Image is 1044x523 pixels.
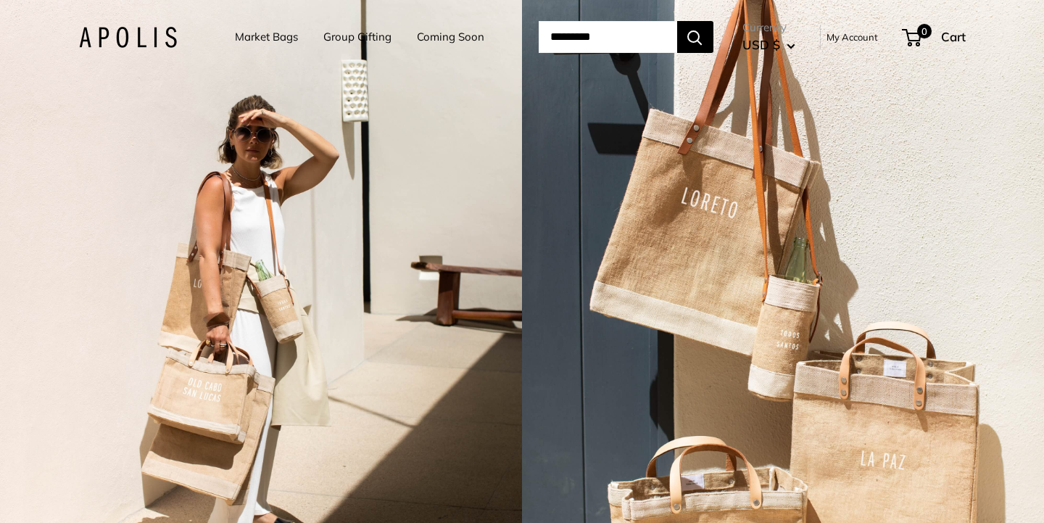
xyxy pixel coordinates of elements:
a: Market Bags [235,27,298,47]
img: Apolis [79,27,177,48]
span: Currency [742,17,795,38]
a: Coming Soon [417,27,484,47]
span: Cart [941,29,966,44]
span: 0 [916,24,931,38]
a: 0 Cart [903,25,966,49]
a: Group Gifting [323,27,391,47]
button: Search [677,21,713,53]
a: My Account [826,28,878,46]
input: Search... [539,21,677,53]
span: USD $ [742,37,780,52]
button: USD $ [742,33,795,57]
